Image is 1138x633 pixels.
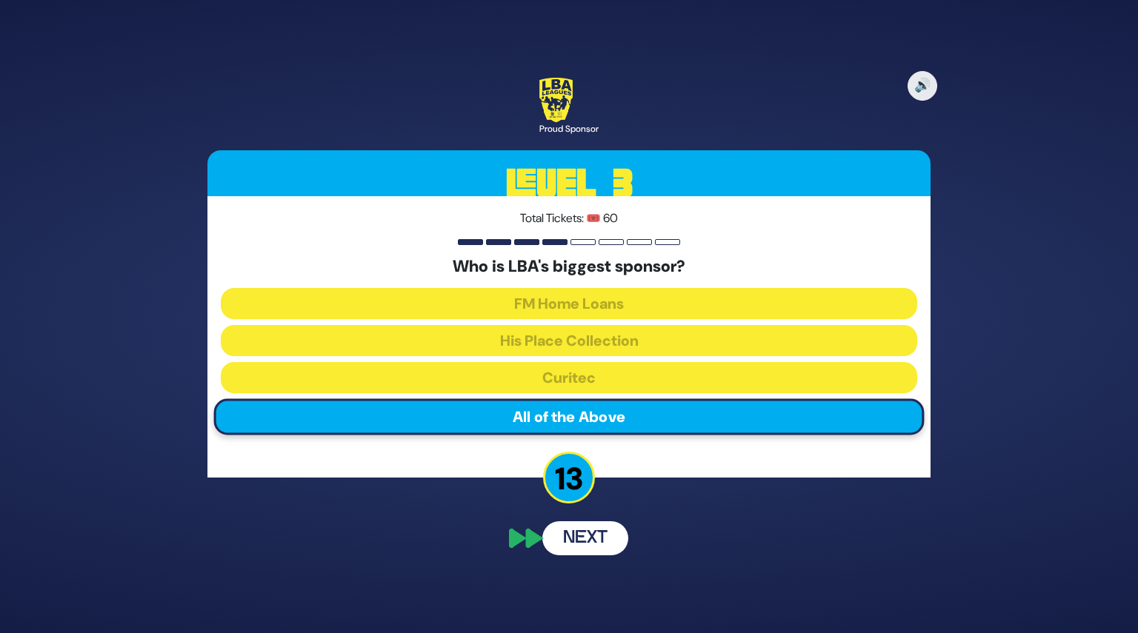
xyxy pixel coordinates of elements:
div: Proud Sponsor [539,122,599,135]
button: Next [542,521,628,555]
button: 🔊 [908,71,937,101]
p: 13 [543,452,595,503]
h5: Who is LBA's biggest sponsor? [221,257,917,276]
button: Curitec [221,362,917,393]
button: All of the Above [214,399,925,435]
button: His Place Collection [221,325,917,356]
button: FM Home Loans [221,288,917,319]
p: Total Tickets: 🎟️ 60 [221,210,917,227]
img: LBA [539,78,573,122]
h3: Level 3 [207,150,931,217]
